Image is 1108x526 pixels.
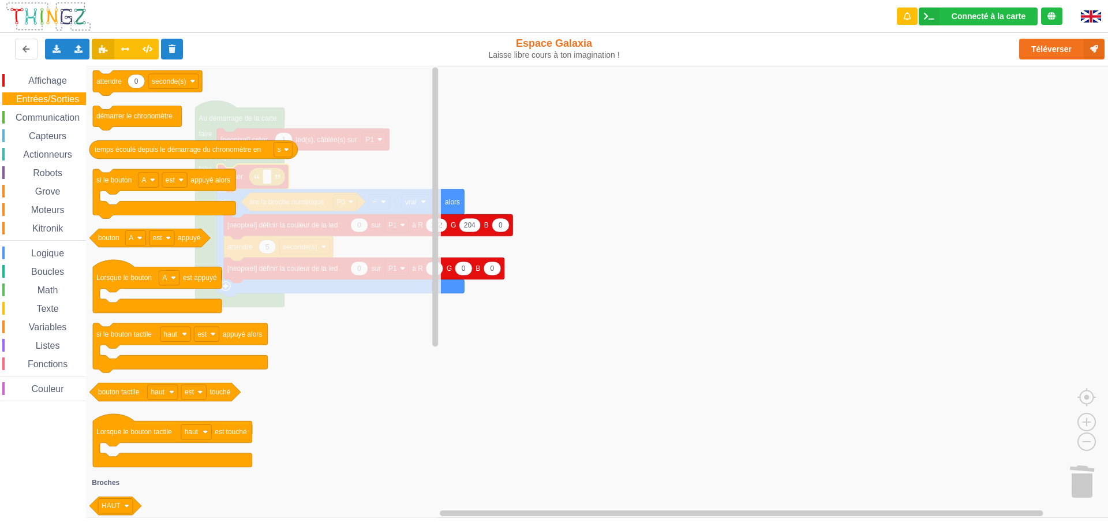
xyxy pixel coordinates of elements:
[35,304,60,314] span: Texte
[1041,8,1062,25] div: Tu es connecté au serveur de création de Thingz
[185,428,199,436] text: haut
[36,285,60,295] span: Math
[96,428,172,436] text: Lorsque le bouton tactile
[1081,10,1101,23] img: gb.png
[451,221,456,229] text: G
[499,221,503,229] text: 0
[1019,39,1105,59] button: Téléverser
[27,76,68,85] span: Affichage
[102,502,121,510] text: HAUT
[26,359,69,369] span: Fonctions
[185,388,194,396] text: est
[215,428,247,436] text: est touché
[209,388,230,396] text: touché
[92,479,119,487] text: Broches
[96,77,122,85] text: attendre
[21,150,74,159] span: Actionneurs
[98,234,119,242] text: bouton
[458,37,651,60] div: Espace Galaxia
[96,112,173,120] text: démarrer le chronomètre
[152,77,186,85] text: seconde(s)
[129,234,133,242] text: A
[447,264,452,273] text: G
[464,221,476,229] text: 204
[96,330,152,338] text: si le bouton tactile
[462,264,466,273] text: 0
[134,77,138,85] text: 0
[96,274,152,282] text: Lorsque le bouton
[458,50,651,60] div: Laisse libre cours à ton imagination !
[29,205,66,215] span: Moteurs
[445,197,460,206] text: alors
[31,223,65,233] span: Kitronik
[5,1,92,32] img: thingz_logo.png
[141,176,146,184] text: A
[29,248,66,258] span: Logique
[484,221,489,229] text: B
[164,330,178,338] text: haut
[30,384,66,394] span: Couleur
[919,8,1038,25] div: Ta base fonctionne bien !
[27,131,68,141] span: Capteurs
[31,168,64,178] span: Robots
[476,264,480,273] text: B
[952,12,1025,20] div: Connecté à la carte
[278,146,281,154] text: s
[190,176,230,184] text: appuyé alors
[98,388,140,396] text: bouton tactile
[14,94,81,104] span: Entrées/Sorties
[96,176,132,184] text: si le bouton
[29,267,66,277] span: Boucles
[27,322,69,332] span: Variables
[14,113,81,122] span: Communication
[33,186,62,196] span: Grove
[166,176,175,184] text: est
[151,388,164,396] text: haut
[34,341,62,350] span: Listes
[183,274,217,282] text: est appuyé
[95,146,261,154] text: temps écoulé depuis le démarrage du chronomètre en
[153,234,163,242] text: est
[163,274,167,282] text: A
[178,234,201,242] text: appuyé
[491,264,495,273] text: 0
[197,330,207,338] text: est
[223,330,263,338] text: appuyé alors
